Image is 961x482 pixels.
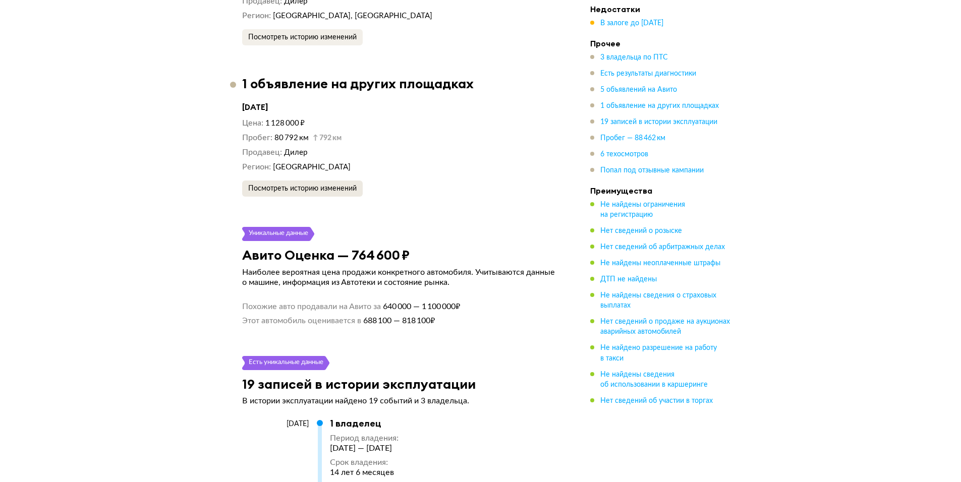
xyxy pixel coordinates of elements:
span: ДТП не найдены [600,276,657,283]
p: В истории эксплуатации найдено 19 событий и 3 владельца. [242,396,560,406]
span: 6 техосмотров [600,151,648,158]
span: Не найдены сведения об использовании в каршеринге [600,371,708,388]
span: Пробег — 88 462 км [600,135,665,142]
div: Период владения : [330,433,413,443]
h4: [DATE] [242,102,560,112]
button: Посмотреть историю изменений [242,29,363,45]
dt: Регион [242,11,271,21]
span: Попал под отзывные кампании [600,167,704,174]
span: Дилер [284,149,308,156]
span: 3 владельца по ПТС [600,54,668,61]
span: 19 записей в истории эксплуатации [600,118,717,126]
h4: Недостатки [590,4,731,14]
h4: Преимущества [590,186,731,196]
span: 80 792 км [274,134,309,142]
span: [GEOGRAPHIC_DATA], [GEOGRAPHIC_DATA] [273,12,432,20]
span: 5 объявлений на Авито [600,86,677,93]
span: Посмотреть историю изменений [248,185,357,192]
span: Не найдено разрешение на работу в такси [600,344,717,361]
span: Похожие авто продавали на Авито за [242,302,381,312]
button: Посмотреть историю изменений [242,180,363,197]
dt: Продавец [242,147,282,158]
span: 640 000 — 1 100 000 ₽ [381,302,460,312]
span: Не найдены ограничения на регистрацию [600,201,685,218]
span: 1 объявление на других площадках [600,102,719,109]
h3: 1 объявление на других площадках [242,76,474,91]
div: Есть уникальные данные [248,356,324,370]
dt: Регион [242,162,271,172]
div: 1 владелец [330,418,413,429]
div: Срок владения : [330,457,413,467]
dt: Пробег [242,133,272,143]
span: [GEOGRAPHIC_DATA] [273,163,351,171]
span: 1 128 000 ₽ [265,119,305,127]
div: Уникальные данные [248,227,309,241]
span: Не найдены сведения о страховых выплатах [600,292,716,309]
p: Наиболее вероятная цена продажи конкретного автомобиля. Учитываются данные о машине, информация и... [242,267,560,287]
span: Не найдены неоплаченные штрафы [600,260,720,267]
small: 792 км [313,135,342,142]
div: 14 лет 6 месяцев [330,467,413,477]
span: Нет сведений об арбитражных делах [600,244,725,251]
div: [DATE] [242,419,309,429]
span: Посмотреть историю изменений [248,34,357,41]
span: 688 100 — 818 100 ₽ [361,316,435,326]
span: Нет сведений об участии в торгах [600,397,713,404]
span: Нет сведений о розыске [600,227,682,234]
h4: Прочее [590,38,731,48]
div: [DATE] — [DATE] [330,443,413,453]
span: Нет сведений о продаже на аукционах аварийных автомобилей [600,318,730,335]
span: Этот автомобиль оценивается в [242,316,361,326]
span: Есть результаты диагностики [600,70,696,77]
h3: 19 записей в истории эксплуатации [242,376,476,392]
span: В залоге до [DATE] [600,20,663,27]
h3: Авито Оценка — 764 600 ₽ [242,247,410,263]
dt: Цена [242,118,263,129]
